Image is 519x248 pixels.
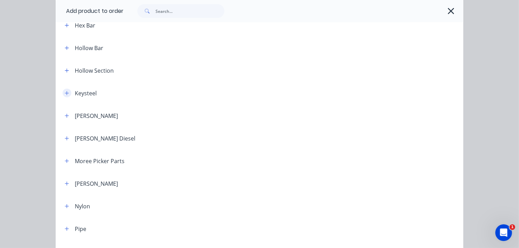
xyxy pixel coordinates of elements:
div: Nylon [75,202,90,210]
div: Hollow Section [75,66,114,75]
div: Keysteel [75,89,97,97]
div: Moree Picker Parts [75,157,125,165]
div: [PERSON_NAME] Diesel [75,134,135,143]
div: [PERSON_NAME] [75,179,118,188]
div: [PERSON_NAME] [75,112,118,120]
input: Search... [155,4,224,18]
iframe: Intercom live chat [495,224,512,241]
div: Hex Bar [75,21,95,30]
div: Pipe [75,225,86,233]
div: Hollow Bar [75,44,103,52]
span: 1 [510,224,515,230]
